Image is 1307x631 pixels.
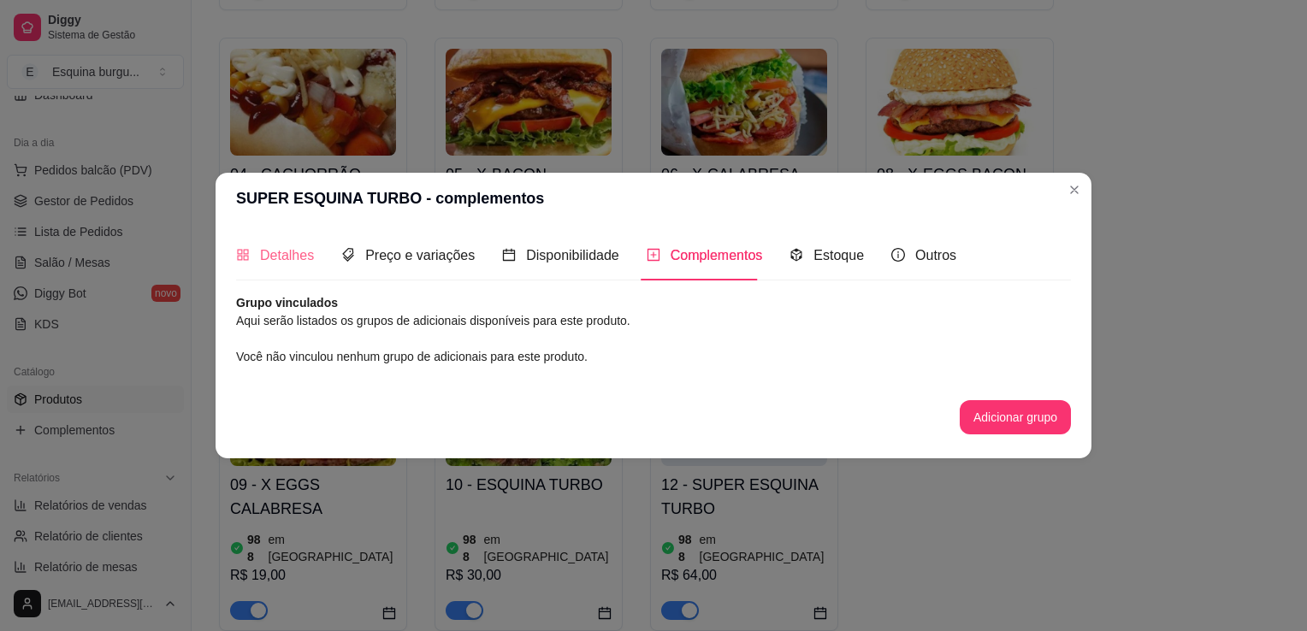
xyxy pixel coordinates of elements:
[671,248,763,262] span: Complementos
[216,173,1091,224] header: SUPER ESQUINA TURBO - complementos
[341,248,355,262] span: tags
[526,248,619,262] span: Disponibilidade
[502,248,516,262] span: calendar
[1061,176,1088,203] button: Close
[813,248,864,262] span: Estoque
[915,248,956,262] span: Outros
[647,248,660,262] span: plus-square
[891,248,905,262] span: info-circle
[365,248,475,262] span: Preço e variações
[236,311,1071,330] article: Aqui serão listados os grupos de adicionais disponíveis para este produto.
[960,400,1071,434] button: Adicionar grupo
[236,350,588,363] span: Você não vinculou nenhum grupo de adicionais para este produto.
[236,294,1071,311] article: Grupo vinculados
[790,248,803,262] span: code-sandbox
[236,248,250,262] span: appstore
[260,248,314,262] span: Detalhes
